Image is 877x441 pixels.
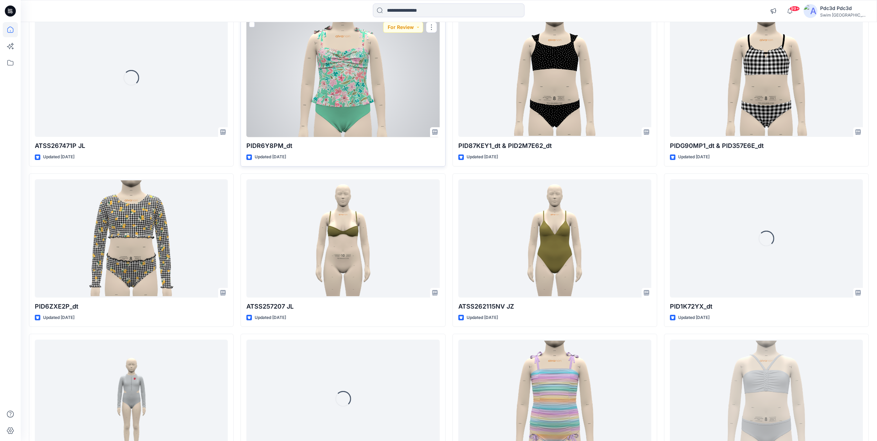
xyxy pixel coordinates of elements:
[458,179,651,298] a: ATSS262115NV JZ
[678,153,710,161] p: Updated [DATE]
[458,19,651,137] a: PID87KEY1_dt & PID2M7E62_dt
[255,314,286,321] p: Updated [DATE]
[789,6,800,11] span: 99+
[35,302,228,311] p: PID6ZXE2P_dt
[804,4,817,18] img: avatar
[43,153,74,161] p: Updated [DATE]
[246,19,439,137] a: PIDR6Y8PM_dt
[670,19,863,137] a: PIDG90MP1_dt & PID357E6E_dt
[35,179,228,298] a: PID6ZXE2P_dt
[467,153,498,161] p: Updated [DATE]
[820,4,868,12] div: Pdc3d Pdc3d
[246,179,439,298] a: ATSS257207 JL
[458,141,651,151] p: PID87KEY1_dt & PID2M7E62_dt
[246,302,439,311] p: ATSS257207 JL
[670,141,863,151] p: PIDG90MP1_dt & PID357E6E_dt
[467,314,498,321] p: Updated [DATE]
[820,12,868,18] div: Swim [GEOGRAPHIC_DATA]
[43,314,74,321] p: Updated [DATE]
[458,302,651,311] p: ATSS262115NV JZ
[670,302,863,311] p: PID1K72YX_dt
[35,141,228,151] p: ATSS267471P JL
[255,153,286,161] p: Updated [DATE]
[678,314,710,321] p: Updated [DATE]
[246,141,439,151] p: PIDR6Y8PM_dt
